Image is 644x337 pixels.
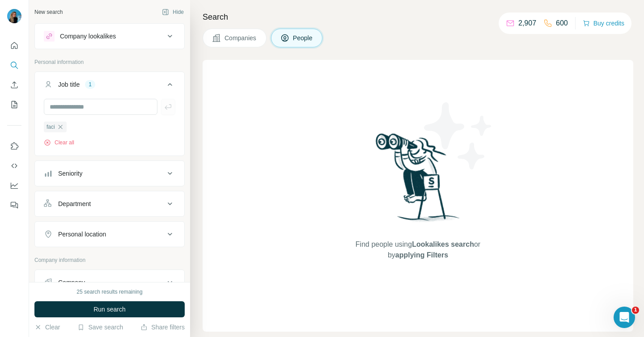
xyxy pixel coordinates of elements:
[85,80,95,88] div: 1
[293,34,314,42] span: People
[34,8,63,16] div: New search
[35,163,184,184] button: Seniority
[7,177,21,194] button: Dashboard
[632,307,639,314] span: 1
[156,5,190,19] button: Hide
[7,97,21,113] button: My lists
[395,251,448,259] span: applying Filters
[346,239,489,261] span: Find people using or by
[34,323,60,332] button: Clear
[47,123,55,131] span: faci
[76,288,142,296] div: 25 search results remaining
[412,240,474,248] span: Lookalikes search
[203,11,633,23] h4: Search
[58,278,85,287] div: Company
[35,193,184,215] button: Department
[58,169,82,178] div: Seniority
[60,32,116,41] div: Company lookalikes
[34,256,185,264] p: Company information
[35,272,184,293] button: Company
[7,77,21,93] button: Enrich CSV
[556,18,568,29] p: 600
[518,18,536,29] p: 2,907
[34,58,185,66] p: Personal information
[35,223,184,245] button: Personal location
[418,96,499,176] img: Surfe Illustration - Stars
[58,80,80,89] div: Job title
[7,57,21,73] button: Search
[614,307,635,328] iframe: Intercom live chat
[35,74,184,99] button: Job title1
[225,34,257,42] span: Companies
[93,305,126,314] span: Run search
[7,38,21,54] button: Quick start
[58,230,106,239] div: Personal location
[35,25,184,47] button: Company lookalikes
[58,199,91,208] div: Department
[7,197,21,213] button: Feedback
[44,139,74,147] button: Clear all
[7,138,21,154] button: Use Surfe on LinkedIn
[7,9,21,23] img: Avatar
[583,17,624,29] button: Buy credits
[372,131,465,231] img: Surfe Illustration - Woman searching with binoculars
[34,301,185,317] button: Run search
[7,158,21,174] button: Use Surfe API
[140,323,185,332] button: Share filters
[77,323,123,332] button: Save search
